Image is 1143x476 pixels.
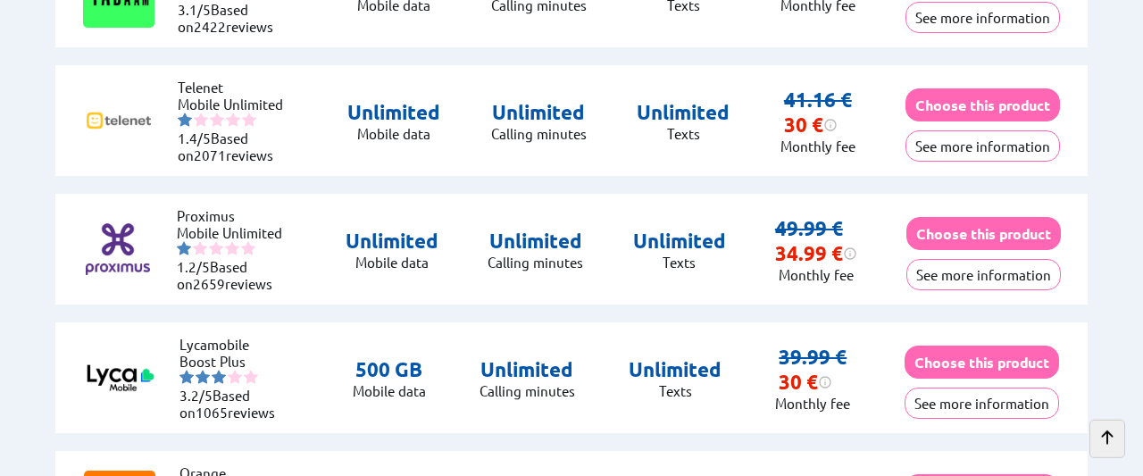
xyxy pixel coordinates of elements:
img: starnr3 [212,370,226,384]
img: Logo of Proximus [82,213,154,285]
span: 3.2/5 [179,387,213,404]
p: Mobile data [346,254,438,271]
a: See more information [906,266,1061,283]
img: starnr5 [244,370,258,384]
a: Choose this product [905,96,1060,113]
span: 1.4/5 [178,129,211,146]
span: 3.1/5 [178,1,211,18]
div: 30 € [779,370,832,395]
img: starnr2 [193,241,207,255]
button: See more information [905,2,1060,33]
p: Monthly fee [780,138,855,154]
span: 2071 [194,146,226,163]
li: Based on reviews [177,258,284,292]
p: Unlimited [629,357,722,382]
p: Mobile data [353,382,426,399]
img: starnr2 [194,113,208,127]
p: Texts [633,254,726,271]
a: Choose this product [905,354,1059,371]
li: Lycamobile [179,336,287,353]
p: Calling minutes [488,254,583,271]
li: Mobile Unlimited [177,224,284,241]
p: Unlimited [480,357,575,382]
a: See more information [905,395,1059,412]
li: Boost Plus [179,353,287,370]
img: starnr1 [177,241,191,255]
span: 1.2/5 [177,258,210,275]
img: starnr4 [228,370,242,384]
p: Texts [637,125,730,142]
img: information [818,375,832,389]
p: Unlimited [633,229,726,254]
img: Logo of Lycamobile [84,342,155,413]
img: starnr3 [210,113,224,127]
img: starnr4 [225,241,239,255]
img: information [823,118,838,132]
s: 49.99 € [775,216,843,240]
img: starnr4 [226,113,240,127]
img: starnr5 [241,241,255,255]
img: starnr5 [242,113,256,127]
p: Unlimited [347,100,440,125]
p: Mobile data [347,125,440,142]
button: See more information [905,388,1059,419]
s: 41.16 € [784,88,852,112]
a: See more information [905,138,1060,154]
img: starnr3 [209,241,223,255]
button: See more information [906,259,1061,290]
span: 2659 [193,275,225,292]
button: Choose this product [905,88,1060,121]
p: Calling minutes [491,125,587,142]
li: Telenet [178,79,285,96]
p: Calling minutes [480,382,575,399]
img: information [843,246,857,261]
p: Unlimited [491,100,587,125]
button: Choose this product [905,346,1059,379]
button: See more information [905,130,1060,162]
li: Based on reviews [178,129,285,163]
a: Choose this product [906,225,1061,242]
div: 34.99 € [775,241,857,266]
p: Unlimited [637,100,730,125]
button: Choose this product [906,217,1061,250]
li: Based on reviews [179,387,287,421]
img: starnr1 [179,370,194,384]
p: Monthly fee [775,395,850,412]
li: Mobile Unlimited [178,96,285,113]
li: Based on reviews [178,1,285,35]
p: Texts [629,382,722,399]
span: 2422 [194,18,226,35]
a: See more information [905,9,1060,26]
img: starnr2 [196,370,210,384]
s: 39.99 € [779,345,847,369]
p: Monthly fee [775,266,857,283]
p: 500 GB [353,357,426,382]
span: 1065 [196,404,228,421]
p: Unlimited [346,229,438,254]
p: Unlimited [488,229,583,254]
li: Proximus [177,207,284,224]
div: 30 € [784,113,838,138]
img: Logo of Telenet [83,85,154,156]
img: starnr1 [178,113,192,127]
